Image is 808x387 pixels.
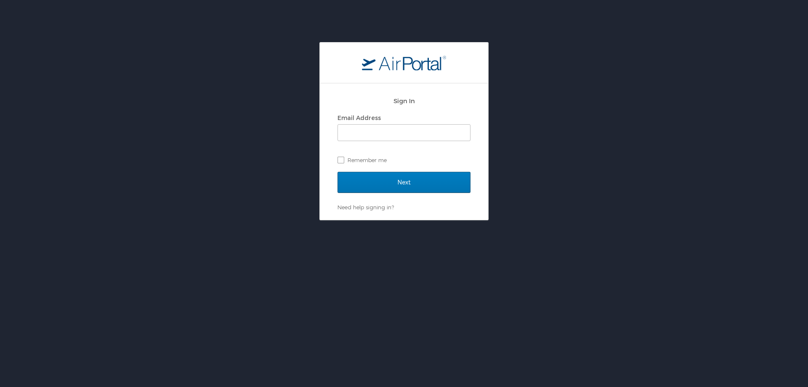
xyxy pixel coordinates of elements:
input: Next [338,172,470,193]
img: logo [362,55,446,70]
label: Email Address [338,114,381,121]
h2: Sign In [338,96,470,106]
label: Remember me [338,154,470,166]
a: Need help signing in? [338,204,394,211]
